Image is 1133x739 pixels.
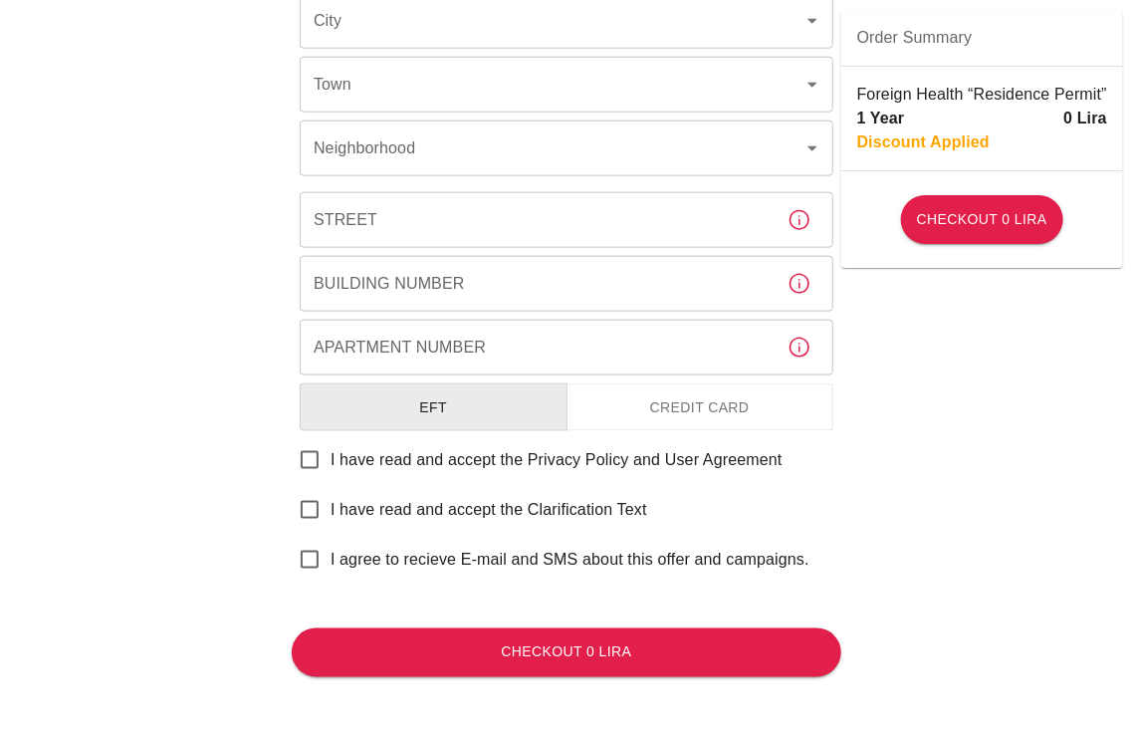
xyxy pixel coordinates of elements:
[798,7,826,35] button: Open
[857,26,1107,50] span: Order Summary
[798,134,826,162] button: Open
[1063,107,1107,130] p: 0 Lira
[331,498,647,522] span: I have read and accept the Clarification Text
[331,448,783,472] span: I have read and accept the Privacy Policy and User Agreement
[857,130,990,154] p: Discount Applied
[798,71,826,99] button: Open
[857,107,905,130] p: 1 Year
[901,195,1063,244] button: Checkout 0 Lira
[857,83,1107,107] p: Foreign Health “Residence Permit”
[566,383,834,432] button: Credit Card
[292,628,841,677] button: Checkout 0 Lira
[331,548,809,572] span: I agree to recieve E-mail and SMS about this offer and campaigns.
[300,383,567,432] button: EFT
